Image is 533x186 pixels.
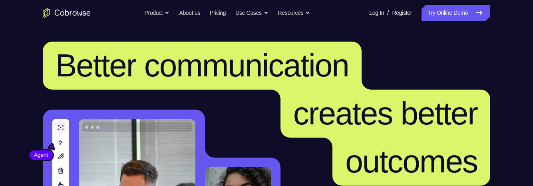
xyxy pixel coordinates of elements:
span: outcomes [345,144,477,179]
span: / [387,8,389,18]
a: Try Online Demo [422,5,490,21]
button: Resources [278,5,310,21]
button: Product [145,5,170,21]
span: Better communication [56,48,349,83]
span: creates better [293,96,477,131]
a: Go to the home page [43,8,91,18]
a: Log In [369,5,384,21]
a: Pricing [210,5,226,21]
a: Register [392,5,412,21]
button: Use Cases [235,5,268,21]
a: About us [179,5,200,21]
